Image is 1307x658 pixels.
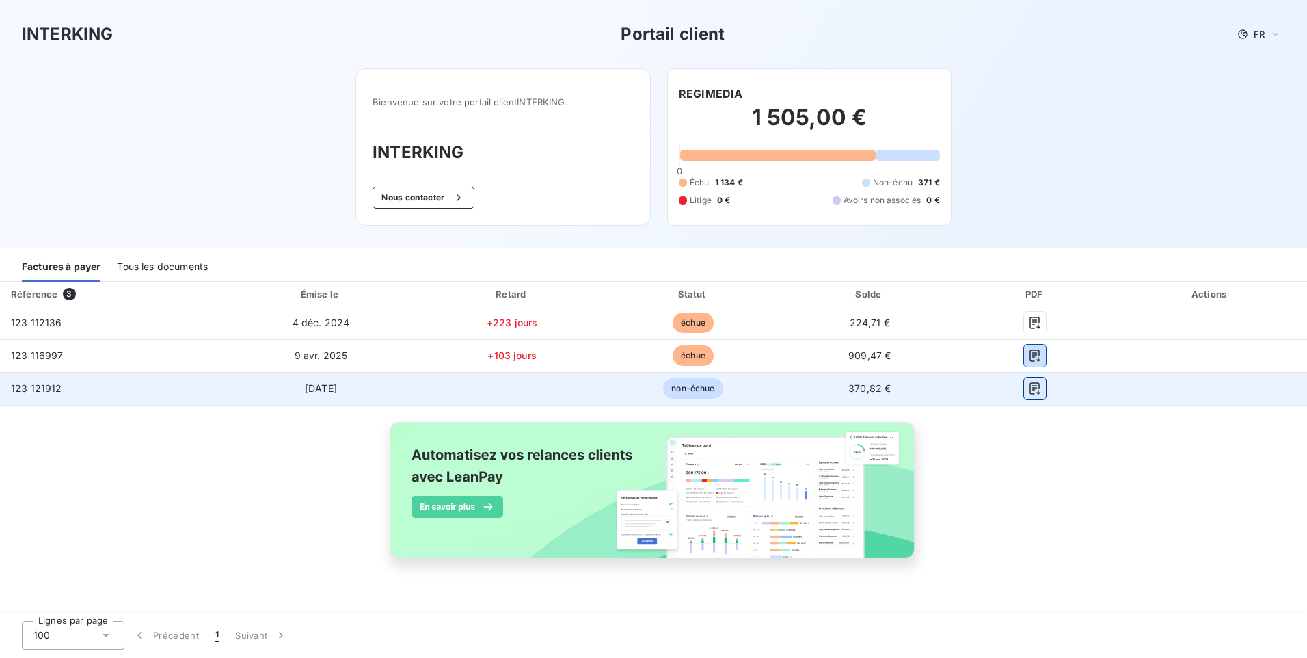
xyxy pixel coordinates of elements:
[844,194,921,207] span: Avoirs non associés
[673,345,714,366] span: échue
[918,176,940,189] span: 371 €
[224,287,418,301] div: Émise le
[11,382,62,394] span: 123 121912
[63,288,75,300] span: 3
[873,176,913,189] span: Non-échu
[690,194,712,207] span: Litige
[606,287,780,301] div: Statut
[215,629,219,642] span: 1
[377,414,930,582] img: banner
[715,176,743,189] span: 1 134 €
[22,253,100,282] div: Factures à payer
[848,350,891,361] span: 909,47 €
[679,104,940,145] h2: 1 505,00 €
[373,140,634,165] h3: INTERKING
[850,317,890,328] span: 224,71 €
[960,287,1111,301] div: PDF
[717,194,730,207] span: 0 €
[117,253,208,282] div: Tous les documents
[423,287,601,301] div: Retard
[785,287,954,301] div: Solde
[11,317,62,328] span: 123 112136
[22,22,113,47] h3: INTERKING
[373,96,634,107] span: Bienvenue sur votre portail client INTERKING .
[207,621,227,650] button: 1
[1254,29,1265,40] span: FR
[848,382,891,394] span: 370,82 €
[679,85,742,102] h6: REGIMEDIA
[926,194,939,207] span: 0 €
[124,621,207,650] button: Précédent
[293,317,350,328] span: 4 déc. 2024
[673,313,714,333] span: échue
[373,187,474,209] button: Nous contacter
[227,621,296,650] button: Suivant
[690,176,710,189] span: Échu
[295,350,348,361] span: 9 avr. 2025
[1116,287,1304,301] div: Actions
[487,317,538,328] span: +223 jours
[11,289,57,300] div: Référence
[663,378,723,399] span: non-échue
[677,166,682,176] span: 0
[11,350,64,361] span: 123 116997
[305,382,337,394] span: [DATE]
[487,350,537,361] span: +103 jours
[33,629,50,642] span: 100
[621,22,725,47] h3: Portail client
